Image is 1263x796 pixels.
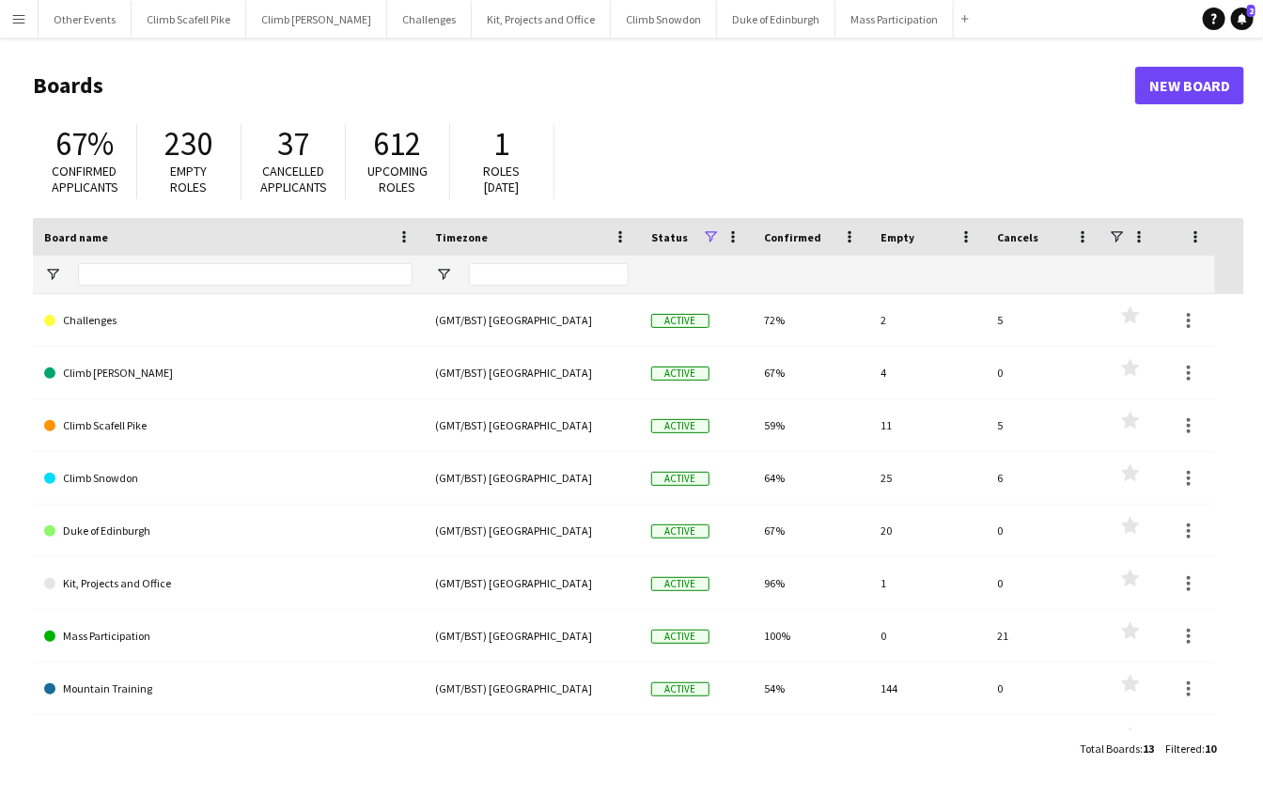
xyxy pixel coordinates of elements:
div: 6 [986,452,1102,504]
div: (GMT/BST) [GEOGRAPHIC_DATA] [424,663,640,714]
div: (GMT/BST) [GEOGRAPHIC_DATA] [424,294,640,346]
span: 2 [1247,5,1255,17]
span: Empty [881,230,914,244]
button: Other Events [39,1,132,38]
span: Active [651,472,709,486]
span: Timezone [435,230,488,244]
a: Mass Participation [44,610,413,663]
span: Upcoming roles [367,163,428,195]
span: 230 [165,123,213,164]
a: Other Events [44,715,413,768]
div: 54% [753,663,869,714]
span: 1 [494,123,510,164]
div: 72% [753,294,869,346]
span: Status [651,230,688,244]
div: 67% [753,505,869,556]
span: Active [651,419,709,433]
a: Duke of Edinburgh [44,505,413,557]
button: Challenges [387,1,472,38]
div: 144 [869,663,986,714]
span: Active [651,524,709,538]
h1: Boards [33,71,1135,100]
a: Mountain Training [44,663,413,715]
div: 42% [753,715,869,767]
div: (GMT/BST) [GEOGRAPHIC_DATA] [424,399,640,451]
span: Roles [DATE] [484,163,521,195]
span: Active [651,577,709,591]
div: 100% [753,610,869,662]
span: Active [651,314,709,328]
div: 0 [986,663,1102,714]
div: 5 [986,294,1102,346]
span: Cancels [997,230,1038,244]
div: 67% [753,347,869,398]
div: 96% [753,557,869,609]
div: (GMT/BST) [GEOGRAPHIC_DATA] [424,505,640,556]
input: Timezone Filter Input [469,263,629,286]
span: Active [651,682,709,696]
span: 13 [1143,741,1154,756]
div: 23 [869,715,986,767]
div: 1 [869,557,986,609]
button: Open Filter Menu [44,266,61,283]
div: 59% [753,399,869,451]
div: (GMT/BST) [GEOGRAPHIC_DATA] [424,452,640,504]
div: 0 [986,505,1102,556]
span: Filtered [1165,741,1202,756]
a: Climb Snowdon [44,452,413,505]
span: Confirmed applicants [52,163,118,195]
button: Climb [PERSON_NAME] [246,1,387,38]
div: (GMT/BST) [GEOGRAPHIC_DATA] [424,715,640,767]
a: Challenges [44,294,413,347]
div: (GMT/BST) [GEOGRAPHIC_DATA] [424,557,640,609]
div: 2 [869,294,986,346]
div: 0 [986,557,1102,609]
div: 25 [869,452,986,504]
div: : [1165,730,1216,767]
span: Confirmed [764,230,821,244]
button: Kit, Projects and Office [472,1,611,38]
div: (GMT/BST) [GEOGRAPHIC_DATA] [424,610,640,662]
a: Kit, Projects and Office [44,557,413,610]
span: Active [651,630,709,644]
div: 0 [986,715,1102,767]
a: Climb [PERSON_NAME] [44,347,413,399]
span: Board name [44,230,108,244]
div: 0 [986,347,1102,398]
div: (GMT/BST) [GEOGRAPHIC_DATA] [424,347,640,398]
span: Active [651,367,709,381]
span: Total Boards [1080,741,1140,756]
button: Duke of Edinburgh [717,1,835,38]
a: Climb Scafell Pike [44,399,413,452]
span: 67% [55,123,114,164]
button: Open Filter Menu [435,266,452,283]
button: Climb Scafell Pike [132,1,246,38]
div: 64% [753,452,869,504]
div: 4 [869,347,986,398]
span: 10 [1205,741,1216,756]
a: New Board [1135,67,1244,104]
div: 20 [869,505,986,556]
div: 0 [869,610,986,662]
span: 37 [277,123,309,164]
div: : [1080,730,1154,767]
div: 11 [869,399,986,451]
div: 21 [986,610,1102,662]
a: 2 [1231,8,1254,30]
button: Mass Participation [835,1,954,38]
div: 5 [986,399,1102,451]
span: 612 [374,123,422,164]
span: Empty roles [171,163,208,195]
button: Climb Snowdon [611,1,717,38]
input: Board name Filter Input [78,263,413,286]
span: Cancelled applicants [260,163,327,195]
